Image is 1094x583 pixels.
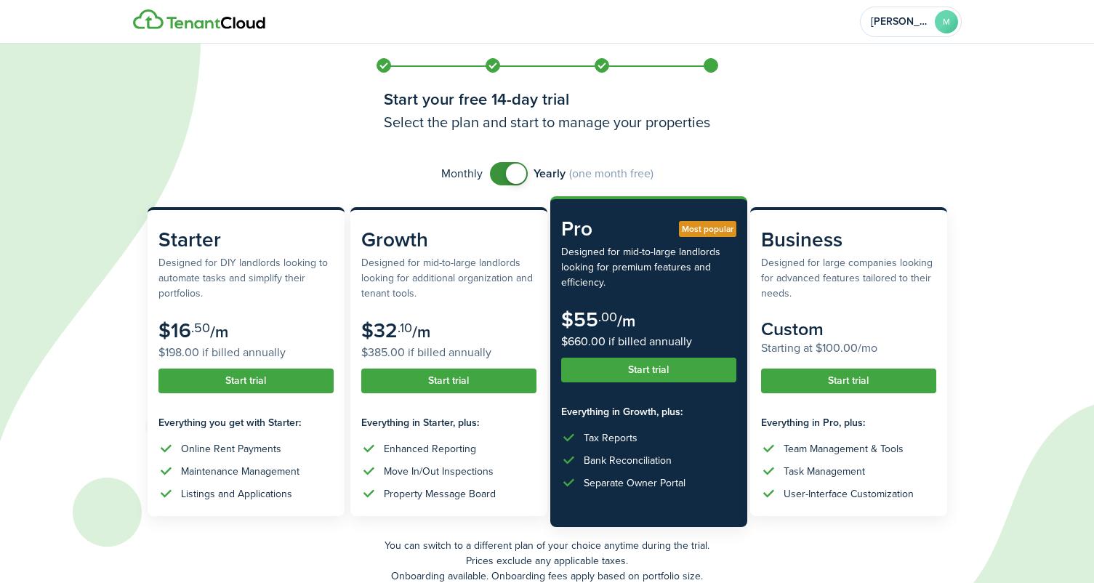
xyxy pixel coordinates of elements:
[871,17,929,27] span: Melissa
[561,404,736,419] subscription-pricing-card-features-title: Everything in Growth, plus:
[561,244,736,290] subscription-pricing-card-description: Designed for mid-to-large landlords looking for premium features and efficiency.
[181,486,292,502] div: Listings and Applications
[441,165,483,182] span: Monthly
[158,344,334,361] subscription-pricing-card-price-annual: $198.00 if billed annually
[784,464,865,479] div: Task Management
[561,305,598,334] subscription-pricing-card-price-amount: $55
[181,441,281,457] div: Online Rent Payments
[412,320,430,344] subscription-pricing-card-price-period: /m
[361,415,536,430] subscription-pricing-card-features-title: Everything in Starter, plus:
[761,339,936,357] subscription-pricing-card-price-annual: Starting at $100.00/mo
[561,333,736,350] subscription-pricing-card-price-annual: $660.00 if billed annually
[682,222,733,236] span: Most popular
[361,369,536,393] button: Start trial
[584,453,672,468] div: Bank Reconciliation
[361,225,536,255] subscription-pricing-card-title: Growth
[598,307,617,326] subscription-pricing-card-price-cents: .00
[181,464,299,479] div: Maintenance Management
[584,430,638,446] div: Tax Reports
[561,214,736,244] subscription-pricing-card-title: Pro
[761,315,824,342] subscription-pricing-card-price-amount: Custom
[158,255,334,301] subscription-pricing-card-description: Designed for DIY landlords looking to automate tasks and simplify their portfolios.
[584,475,685,491] div: Separate Owner Portal
[860,7,962,37] button: Open menu
[361,315,398,345] subscription-pricing-card-price-amount: $32
[158,315,191,345] subscription-pricing-card-price-amount: $16
[133,9,265,30] img: Logo
[361,344,536,361] subscription-pricing-card-price-annual: $385.00 if billed annually
[617,309,635,333] subscription-pricing-card-price-period: /m
[784,486,914,502] div: User-Interface Customization
[784,441,904,457] div: Team Management & Tools
[158,369,334,393] button: Start trial
[561,358,736,382] button: Start trial
[384,464,494,479] div: Move In/Out Inspections
[384,111,711,133] h3: Select the plan and start to manage your properties
[158,415,334,430] subscription-pricing-card-features-title: Everything you get with Starter:
[761,255,936,301] subscription-pricing-card-description: Designed for large companies looking for advanced features tailored to their needs.
[384,486,496,502] div: Property Message Board
[761,225,936,255] subscription-pricing-card-title: Business
[384,441,476,457] div: Enhanced Reporting
[384,87,711,111] h1: Start your free 14-day trial
[191,318,210,337] subscription-pricing-card-price-cents: .50
[210,320,228,344] subscription-pricing-card-price-period: /m
[761,415,936,430] subscription-pricing-card-features-title: Everything in Pro, plus:
[935,10,958,33] avatar-text: M
[398,318,412,337] subscription-pricing-card-price-cents: .10
[361,255,536,301] subscription-pricing-card-description: Designed for mid-to-large landlords looking for additional organization and tenant tools.
[158,225,334,255] subscription-pricing-card-title: Starter
[761,369,936,393] button: Start trial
